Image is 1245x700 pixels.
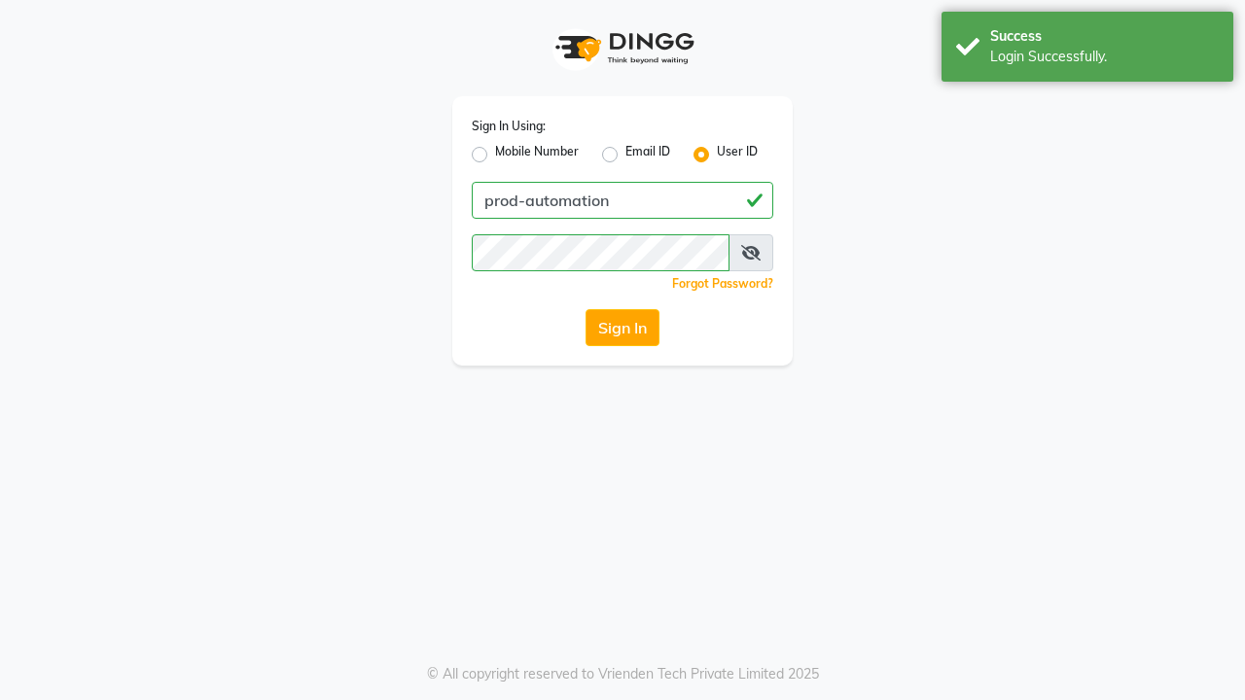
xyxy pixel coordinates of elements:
[990,26,1219,47] div: Success
[625,143,670,166] label: Email ID
[672,276,773,291] a: Forgot Password?
[717,143,758,166] label: User ID
[990,47,1219,67] div: Login Successfully.
[545,19,700,77] img: logo1.svg
[472,118,546,135] label: Sign In Using:
[586,309,659,346] button: Sign In
[495,143,579,166] label: Mobile Number
[472,182,773,219] input: Username
[472,234,729,271] input: Username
